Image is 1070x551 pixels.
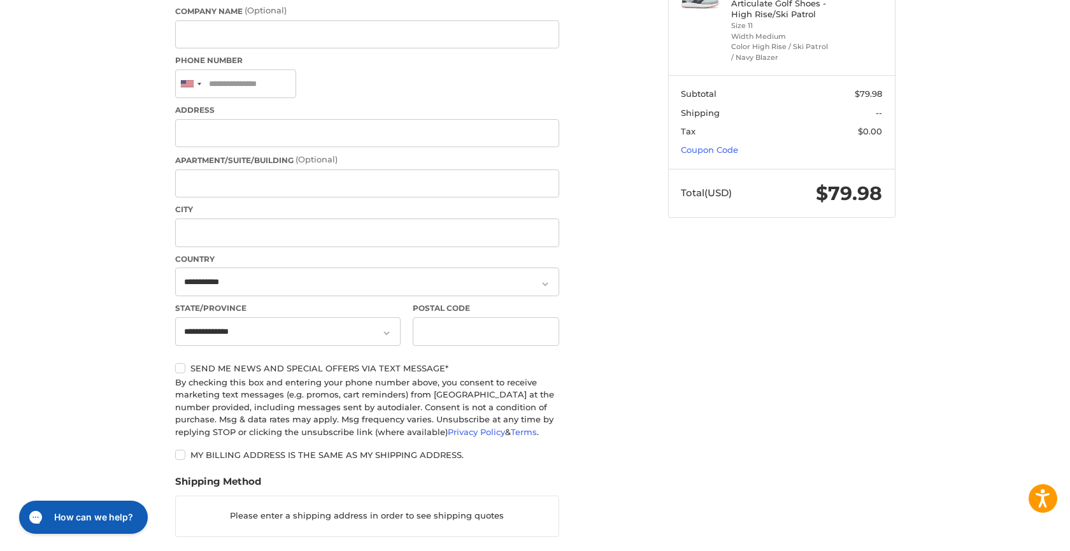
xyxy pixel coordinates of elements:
li: Size 11 [731,20,829,31]
span: $0.00 [858,126,882,136]
label: City [175,204,559,215]
legend: Shipping Method [175,475,261,495]
a: Terms [511,427,537,437]
span: Shipping [681,108,720,118]
span: Subtotal [681,89,717,99]
span: Total (USD) [681,187,732,199]
div: By checking this box and entering your phone number above, you consent to receive marketing text ... [175,376,559,439]
li: Color High Rise / Ski Patrol / Navy Blazer [731,41,829,62]
small: (Optional) [245,5,287,15]
label: State/Province [175,303,401,314]
p: Please enter a shipping address in order to see shipping quotes [176,504,559,529]
label: Postal Code [413,303,559,314]
label: Company Name [175,4,559,17]
label: Phone Number [175,55,559,66]
span: Tax [681,126,695,136]
small: (Optional) [296,154,338,164]
label: Apartment/Suite/Building [175,154,559,166]
label: Country [175,254,559,265]
a: Privacy Policy [448,427,505,437]
li: Width Medium [731,31,829,42]
label: My billing address is the same as my shipping address. [175,450,559,460]
span: $79.98 [816,182,882,205]
iframe: Gorgias live chat messenger [13,496,152,538]
span: $79.98 [855,89,882,99]
label: Address [175,104,559,116]
div: United States: +1 [176,70,205,97]
a: Coupon Code [681,145,738,155]
span: -- [876,108,882,118]
label: Send me news and special offers via text message* [175,363,559,373]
